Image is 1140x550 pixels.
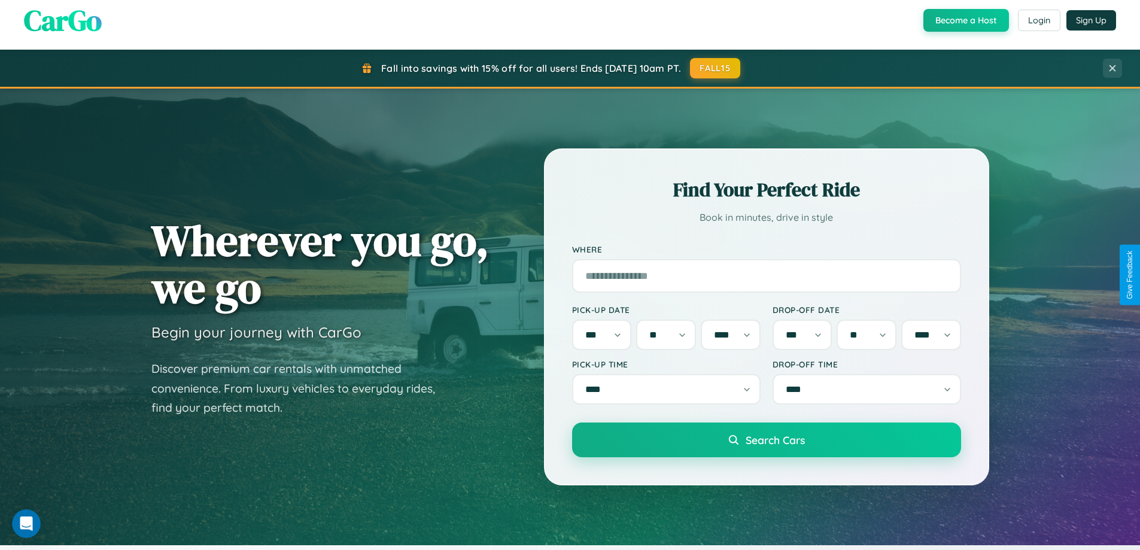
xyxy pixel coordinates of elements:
span: Search Cars [746,433,805,446]
button: Sign Up [1066,10,1116,31]
button: Login [1018,10,1060,31]
label: Drop-off Time [773,359,961,369]
label: Pick-up Date [572,305,761,315]
span: CarGo [24,1,102,40]
iframe: Intercom live chat [12,509,41,538]
p: Discover premium car rentals with unmatched convenience. From luxury vehicles to everyday rides, ... [151,359,451,418]
label: Pick-up Time [572,359,761,369]
label: Where [572,244,961,254]
p: Book in minutes, drive in style [572,209,961,226]
h1: Wherever you go, we go [151,217,489,311]
button: Become a Host [923,9,1009,32]
h2: Find Your Perfect Ride [572,177,961,203]
span: Fall into savings with 15% off for all users! Ends [DATE] 10am PT. [381,62,681,74]
button: Search Cars [572,423,961,457]
h3: Begin your journey with CarGo [151,323,361,341]
button: FALL15 [690,58,740,78]
label: Drop-off Date [773,305,961,315]
div: Give Feedback [1126,251,1134,299]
